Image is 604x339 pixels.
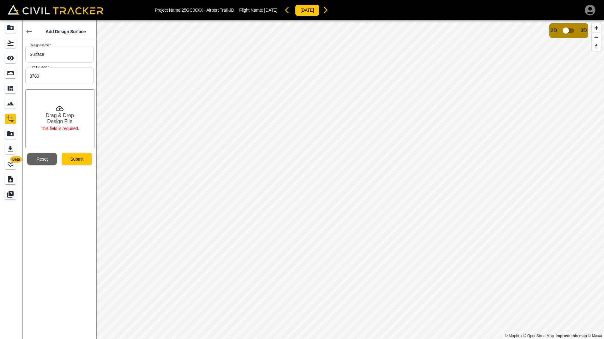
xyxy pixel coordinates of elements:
[523,334,554,338] a: OpenStreetMap
[592,33,601,42] button: Zoom out
[556,334,587,338] a: Map feedback
[96,20,604,339] canvas: Map
[592,42,601,51] button: Reset bearing to north
[592,23,601,33] button: Zoom in
[295,4,319,16] button: [DATE]
[8,5,103,15] img: Civil Tracker
[505,334,522,338] a: Mapbox
[155,8,234,13] p: Project Name: 25GC00XX - Airport Trail-JD
[239,8,277,13] p: Flight Name:
[581,28,587,33] span: 3D
[264,8,277,13] span: [DATE]
[551,28,557,33] span: 2D
[588,334,602,338] a: Maxar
